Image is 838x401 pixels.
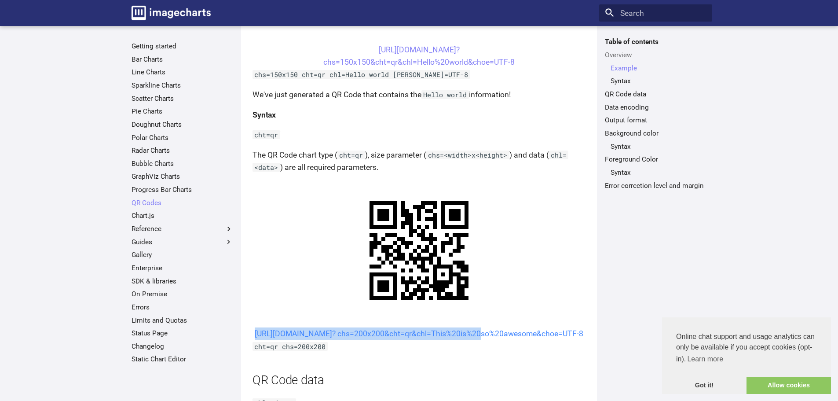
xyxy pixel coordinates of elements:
code: cht=qr chs=200x200 [252,342,328,351]
a: Radar Charts [132,146,233,155]
a: allow cookies [747,377,831,394]
code: chs=<width>x<height> [426,151,509,159]
a: Foreground Color [605,155,706,164]
a: Line Charts [132,68,233,77]
a: Chart.js [132,211,233,220]
nav: Background color [605,142,706,151]
code: chs=150x150 cht=qr chl=Hello world [PERSON_NAME]=UTF-8 [252,70,470,79]
img: chart [350,181,488,320]
p: We've just generated a QR Code that contains the information! [252,88,586,101]
a: Getting started [132,42,233,51]
a: learn more about cookies [686,353,725,366]
a: Scatter Charts [132,94,233,103]
h4: Syntax [252,109,586,121]
a: Syntax [611,168,706,177]
input: Search [599,4,712,22]
p: The QR Code chart type ( ), size parameter ( ) and data ( ) are all required parameters. [252,149,586,173]
a: Error correction level and margin [605,181,706,190]
a: Doughnut Charts [132,120,233,129]
a: Pie Charts [132,107,233,116]
a: [URL][DOMAIN_NAME]? chs=200x200&cht=qr&chl=This%20is%20so%20awesome&choe=UTF-8 [255,329,583,338]
a: Limits and Quotas [132,316,233,325]
span: Online chat support and usage analytics can only be available if you accept cookies (opt-in). [676,331,817,366]
a: Output format [605,116,706,125]
a: Polar Charts [132,133,233,142]
a: Errors [132,303,233,312]
a: SDK & libraries [132,277,233,286]
nav: Table of contents [599,37,712,190]
a: Enterprise [132,264,233,272]
nav: Foreground Color [605,168,706,177]
label: Reference [132,224,233,233]
a: Sparkline Charts [132,81,233,90]
a: On Premise [132,290,233,298]
a: Syntax [611,77,706,85]
a: Bar Charts [132,55,233,64]
a: Background color [605,129,706,138]
nav: Overview [605,64,706,86]
a: QR Code data [605,90,706,99]
label: Table of contents [599,37,712,46]
div: cookieconsent [662,317,831,394]
a: Static Chart Editor [132,355,233,364]
a: Status Page [132,329,233,338]
a: Syntax [611,142,706,151]
img: logo [132,6,211,20]
a: Bubble Charts [132,159,233,168]
a: [URL][DOMAIN_NAME]?chs=150x150&cht=qr&chl=Hello%20world&choe=UTF-8 [323,45,515,66]
a: QR Codes [132,199,233,207]
code: cht=qr [337,151,365,159]
a: Overview [605,51,706,59]
a: Gallery [132,250,233,259]
label: Guides [132,238,233,246]
code: cht=qr [252,130,280,139]
code: Hello world [421,90,469,99]
a: dismiss cookie message [662,377,747,394]
a: Changelog [132,342,233,351]
a: Data encoding [605,103,706,112]
a: GraphViz Charts [132,172,233,181]
a: Progress Bar Charts [132,185,233,194]
h2: QR Code data [252,372,586,389]
a: Example [611,64,706,73]
a: Image-Charts documentation [128,2,215,24]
